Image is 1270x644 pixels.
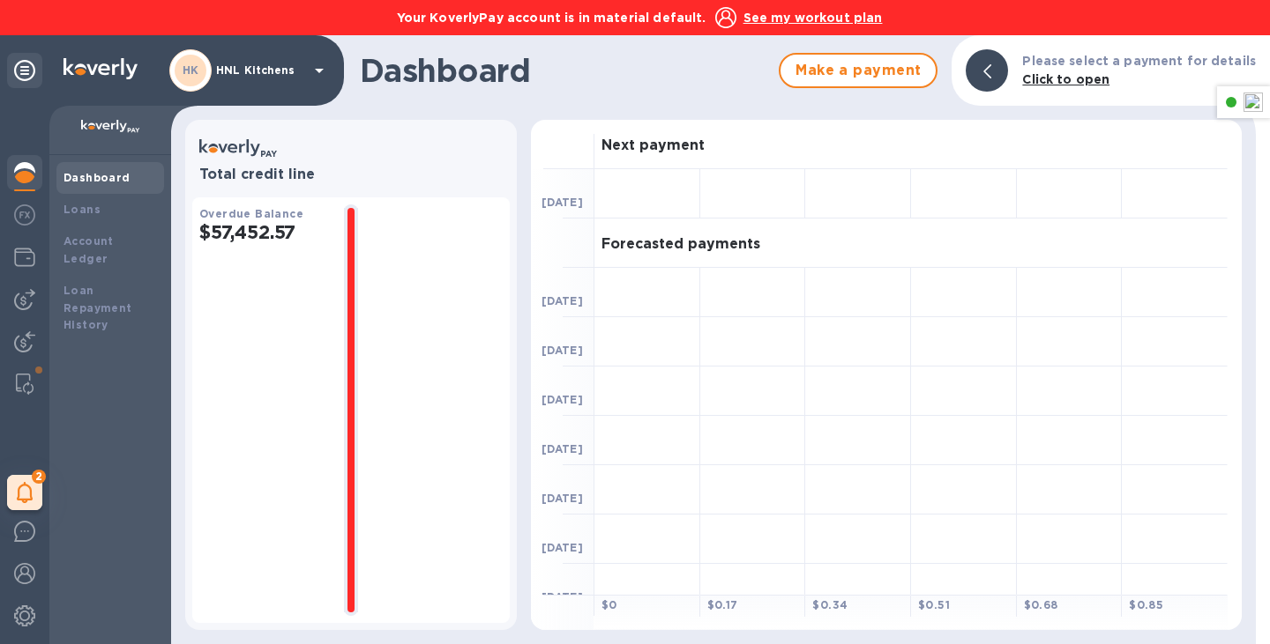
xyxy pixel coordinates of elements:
div: Unpin categories [7,53,42,88]
img: Wallets [14,247,35,268]
img: Logo [63,58,138,79]
b: $ 0.51 [918,598,950,611]
b: $ 0.34 [812,598,848,611]
h2: $57,452.57 [199,221,330,243]
b: [DATE] [542,590,583,603]
b: $ 0.85 [1129,598,1163,611]
b: Click to open [1022,72,1109,86]
span: Make a payment [795,60,922,81]
b: Please select a payment for details [1022,54,1256,68]
b: [DATE] [542,344,583,357]
span: 2 [32,470,46,484]
b: $ 0.17 [707,598,738,611]
button: Make a payment [779,53,938,88]
b: [DATE] [542,442,583,455]
b: Account Ledger [63,234,114,265]
b: [DATE] [542,492,583,505]
b: $ 0.68 [1024,598,1058,611]
img: Foreign exchange [14,204,35,226]
b: $ 0 [601,598,617,611]
b: Overdue Balance [199,207,303,220]
b: [DATE] [542,196,583,209]
h3: Total credit line [199,167,503,183]
p: HNL Kitchens [216,64,304,77]
u: See my workout plan [743,11,883,25]
h3: Next payment [601,137,705,154]
h1: Dashboard [360,52,770,89]
b: Your KoverlyPay account is in material default. [397,11,706,25]
b: [DATE] [542,393,583,406]
b: Loans [63,203,101,216]
b: HK [183,63,199,77]
b: [DATE] [542,294,583,307]
b: [DATE] [542,541,583,554]
b: Dashboard [63,171,131,184]
h3: Forecasted payments [601,236,760,253]
b: Loan Repayment History [63,284,132,332]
